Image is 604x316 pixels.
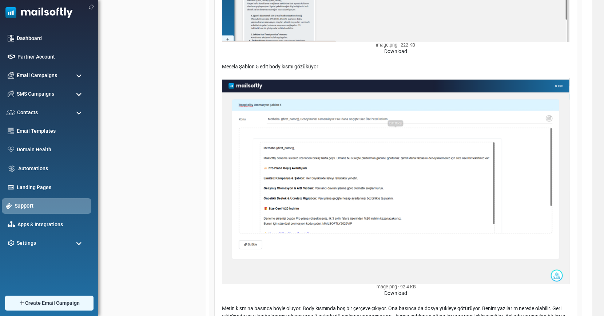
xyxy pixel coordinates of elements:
img: contacts-icon.svg [7,110,15,115]
a: Email Templates [17,127,86,135]
img: support-icon-active.svg [6,203,12,209]
img: settings-icon.svg [8,240,14,246]
span: Email Campaigns [17,72,57,79]
img: image.png [222,78,569,284]
a: Partner Account [17,53,86,61]
a: Download [384,290,407,296]
img: workflow.svg [8,164,16,173]
img: dashboard-icon.svg [8,35,14,41]
span: Contacts [17,109,38,116]
img: domain-health-icon.svg [8,147,14,152]
a: Support [15,202,87,210]
img: campaigns-icon.png [8,91,14,97]
span: image.png [375,284,397,289]
a: Download [384,48,407,54]
span: SMS Campaigns [17,90,54,98]
a: Dashboard [17,35,86,42]
span: Settings [17,239,36,247]
a: Landing Pages [17,184,86,191]
a: Automations [18,165,86,172]
a: Apps & Integrations [17,221,86,228]
img: campaigns-icon.png [8,72,14,79]
span: Create Email Campaign [25,299,80,307]
img: landing_pages.svg [8,184,14,191]
a: Domain Health [17,146,86,153]
span: 92.4 KB [398,284,416,289]
img: email-templates-icon.svg [8,128,14,134]
span: image.png [376,42,397,48]
span: 222 KB [398,42,415,48]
